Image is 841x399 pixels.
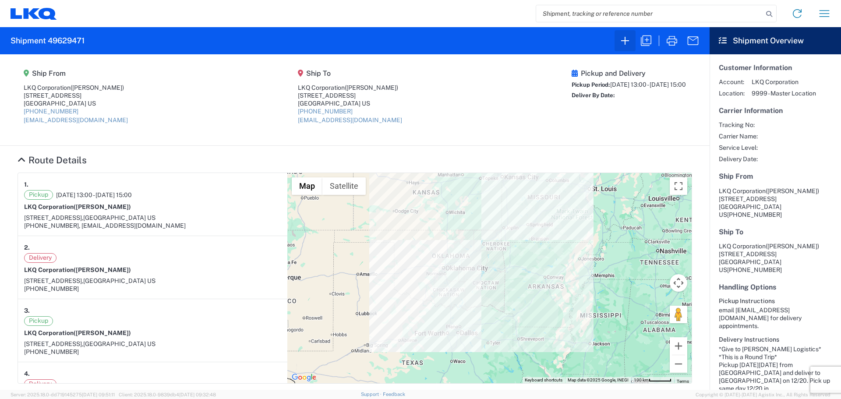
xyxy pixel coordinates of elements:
[719,106,832,115] h5: Carrier Information
[610,81,686,88] span: [DATE] 13:00 - [DATE] 15:00
[752,89,816,97] span: 9999 - Master Location
[11,35,85,46] h2: Shipment 49629471
[74,266,131,273] span: ([PERSON_NAME])
[298,99,402,107] div: [GEOGRAPHIC_DATA] US
[24,99,128,107] div: [GEOGRAPHIC_DATA] US
[24,266,131,273] strong: LKQ Corporation
[719,195,777,202] span: [STREET_ADDRESS]
[719,155,758,163] span: Delivery Date:
[572,81,610,88] span: Pickup Period:
[298,108,353,115] a: [PHONE_NUMBER]
[572,69,686,78] h5: Pickup and Delivery
[24,190,53,200] span: Pickup
[119,392,216,397] span: Client: 2025.18.0-9839db4
[74,203,131,210] span: ([PERSON_NAME])
[24,242,30,253] strong: 2.
[727,266,782,273] span: [PHONE_NUMBER]
[719,132,758,140] span: Carrier Name:
[83,277,155,284] span: [GEOGRAPHIC_DATA] US
[24,316,53,326] span: Pickup
[298,84,402,92] div: LKQ Corporation
[670,306,687,323] button: Drag Pegman onto the map to open Street View
[298,117,402,124] a: [EMAIL_ADDRESS][DOMAIN_NAME]
[536,5,763,22] input: Shipment, tracking or reference number
[18,155,87,166] a: Hide Details
[719,187,832,219] address: [GEOGRAPHIC_DATA] US
[24,340,83,347] span: [STREET_ADDRESS],
[677,379,689,384] a: Terms
[670,355,687,373] button: Zoom out
[719,243,819,258] span: LKQ Corporation [STREET_ADDRESS]
[766,187,819,194] span: ([PERSON_NAME])
[24,368,30,379] strong: 4.
[719,78,745,86] span: Account:
[568,378,629,382] span: Map data ©2025 Google, INEGI
[670,274,687,292] button: Map camera controls
[24,92,128,99] div: [STREET_ADDRESS]
[24,179,28,190] strong: 1.
[24,84,128,92] div: LKQ Corporation
[361,392,383,397] a: Support
[11,392,115,397] span: Server: 2025.18.0-dd719145275
[719,144,758,152] span: Service Level:
[24,285,281,293] div: [PHONE_NUMBER]
[322,177,366,195] button: Show satellite imagery
[572,92,615,99] span: Deliver By Date:
[670,177,687,195] button: Toggle fullscreen view
[292,177,322,195] button: Show street map
[719,187,766,194] span: LKQ Corporation
[24,214,83,221] span: [STREET_ADDRESS],
[719,306,832,330] div: email [EMAIL_ADDRESS][DOMAIN_NAME] for delivery appointments.
[298,69,402,78] h5: Ship To
[525,377,562,383] button: Keyboard shortcuts
[24,222,281,230] div: [PHONE_NUMBER], [EMAIL_ADDRESS][DOMAIN_NAME]
[719,228,832,236] h5: Ship To
[719,64,832,72] h5: Customer Information
[83,214,155,221] span: [GEOGRAPHIC_DATA] US
[719,283,832,291] h5: Handling Options
[766,243,819,250] span: ([PERSON_NAME])
[24,305,30,316] strong: 3.
[82,392,115,397] span: [DATE] 09:51:11
[719,336,832,343] h6: Delivery Instructions
[24,379,57,389] span: Delivery
[710,27,841,54] header: Shipment Overview
[719,242,832,274] address: [GEOGRAPHIC_DATA] US
[670,337,687,355] button: Zoom in
[24,203,131,210] strong: LKQ Corporation
[24,117,128,124] a: [EMAIL_ADDRESS][DOMAIN_NAME]
[290,372,318,383] a: Open this area in Google Maps (opens a new window)
[83,340,155,347] span: [GEOGRAPHIC_DATA] US
[634,378,649,382] span: 100 km
[71,84,124,91] span: ([PERSON_NAME])
[298,92,402,99] div: [STREET_ADDRESS]
[727,211,782,218] span: [PHONE_NUMBER]
[24,329,131,336] strong: LKQ Corporation
[719,172,832,180] h5: Ship From
[24,108,78,115] a: [PHONE_NUMBER]
[719,297,832,305] h6: Pickup Instructions
[24,253,57,263] span: Delivery
[696,391,830,399] span: Copyright © [DATE]-[DATE] Agistix Inc., All Rights Reserved
[383,392,405,397] a: Feedback
[74,329,131,336] span: ([PERSON_NAME])
[24,69,128,78] h5: Ship From
[24,348,281,356] div: [PHONE_NUMBER]
[56,191,132,199] span: [DATE] 13:00 - [DATE] 15:00
[24,277,83,284] span: [STREET_ADDRESS],
[345,84,398,91] span: ([PERSON_NAME])
[752,78,816,86] span: LKQ Corporation
[719,121,758,129] span: Tracking No:
[631,377,674,383] button: Map Scale: 100 km per 48 pixels
[290,372,318,383] img: Google
[179,392,216,397] span: [DATE] 09:32:48
[719,89,745,97] span: Location:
